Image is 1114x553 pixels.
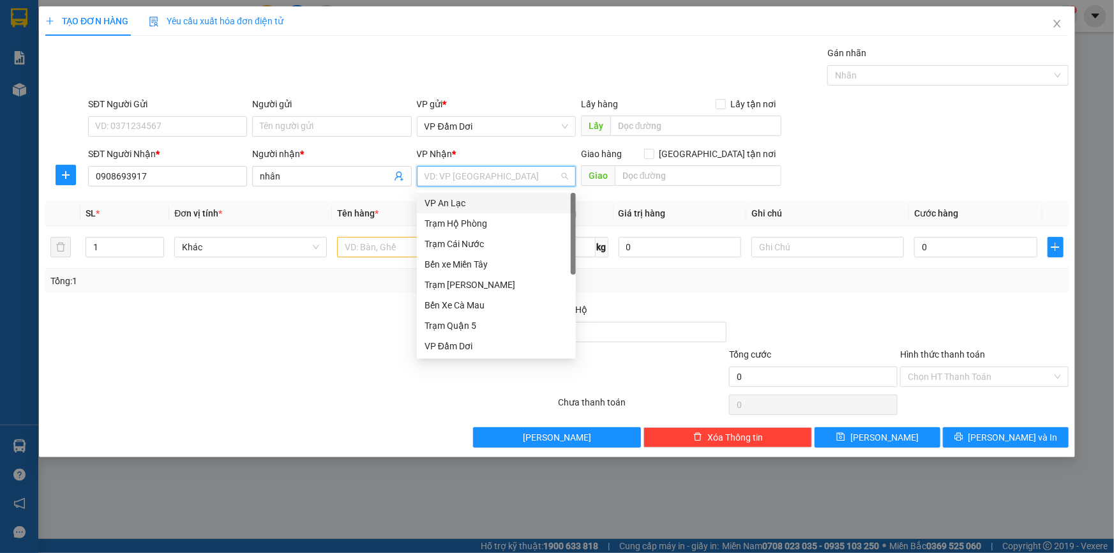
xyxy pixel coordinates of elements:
[581,149,622,159] span: Giao hàng
[88,97,247,111] div: SĐT Người Gửi
[968,430,1058,444] span: [PERSON_NAME] và In
[707,430,763,444] span: Xóa Thông tin
[523,430,591,444] span: [PERSON_NAME]
[417,254,576,275] div: Bến xe Miền Tây
[425,278,568,292] div: Trạm [PERSON_NAME]
[149,17,159,27] img: icon
[417,295,576,315] div: Bến Xe Cà Mau
[417,336,576,356] div: VP Đầm Dơi
[596,237,608,257] span: kg
[581,116,610,136] span: Lấy
[86,208,96,218] span: SL
[417,149,453,159] span: VP Nhận
[425,237,568,251] div: Trạm Cái Nước
[149,16,283,26] span: Yêu cầu xuất hóa đơn điện tử
[417,193,576,213] div: VP An Lạc
[252,147,411,161] div: Người nhận
[425,216,568,231] div: Trạm Hộ Phòng
[56,165,76,185] button: plus
[425,298,568,312] div: Bến Xe Cà Mau
[943,427,1069,448] button: printer[PERSON_NAME] và In
[417,275,576,295] div: Trạm Tắc Vân
[836,432,845,443] span: save
[182,238,319,257] span: Khác
[581,99,618,109] span: Lấy hàng
[473,427,642,448] button: [PERSON_NAME]
[417,234,576,254] div: Trạm Cái Nước
[45,17,54,26] span: plus
[644,427,812,448] button: deleteXóa Thông tin
[557,395,728,418] div: Chưa thanh toán
[1048,242,1063,252] span: plus
[654,147,781,161] span: [GEOGRAPHIC_DATA] tận nơi
[1039,6,1075,42] button: Close
[619,208,666,218] span: Giá trị hàng
[50,274,430,288] div: Tổng: 1
[729,349,771,360] span: Tổng cước
[1052,19,1062,29] span: close
[425,257,568,271] div: Bến xe Miền Tây
[693,432,702,443] span: delete
[88,147,247,161] div: SĐT Người Nhận
[581,165,615,186] span: Giao
[252,97,411,111] div: Người gửi
[751,237,904,257] input: Ghi Chú
[850,430,919,444] span: [PERSON_NAME]
[394,171,404,181] span: user-add
[337,237,490,257] input: VD: Bàn, Ghế
[615,165,781,186] input: Dọc đường
[425,339,568,353] div: VP Đầm Dơi
[827,48,866,58] label: Gán nhãn
[900,349,985,360] label: Hình thức thanh toán
[425,319,568,333] div: Trạm Quận 5
[417,97,576,111] div: VP gửi
[746,201,909,226] th: Ghi chú
[174,208,222,218] span: Đơn vị tính
[914,208,958,218] span: Cước hàng
[417,315,576,336] div: Trạm Quận 5
[815,427,940,448] button: save[PERSON_NAME]
[425,117,568,136] span: VP Đầm Dơi
[726,97,781,111] span: Lấy tận nơi
[45,16,128,26] span: TẠO ĐƠN HÀNG
[56,170,75,180] span: plus
[50,237,71,257] button: delete
[337,208,379,218] span: Tên hàng
[954,432,963,443] span: printer
[425,196,568,210] div: VP An Lạc
[417,213,576,234] div: Trạm Hộ Phòng
[1048,237,1064,257] button: plus
[619,237,742,257] input: 0
[610,116,781,136] input: Dọc đường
